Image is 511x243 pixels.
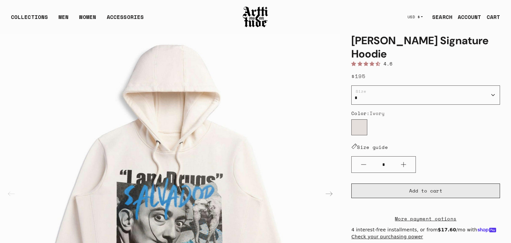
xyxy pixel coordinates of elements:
[351,144,388,151] a: Size guide
[11,13,48,26] div: COLLECTIONS
[351,119,367,135] label: Ivory
[392,157,416,173] button: Plus
[351,72,365,80] span: $195
[351,34,500,61] h1: [PERSON_NAME] Signature Hoodie
[321,186,337,202] div: Next slide
[351,60,384,67] span: 4.60 stars
[384,60,393,67] span: 4.6
[370,110,385,117] span: Ivory
[242,6,269,28] img: Arttitude
[376,159,392,171] input: Quantity
[351,183,500,198] button: Add to cart
[79,13,96,26] a: WOMEN
[487,13,500,21] div: CART
[427,10,452,24] a: SEARCH
[408,14,420,20] span: USD $
[452,10,481,24] a: ACCOUNT
[352,157,376,173] button: Minus
[481,10,500,24] a: Open cart
[351,215,500,222] a: More payment options
[404,10,427,24] button: USD $
[107,13,144,26] div: ACCESSORIES
[6,13,149,26] ul: Main navigation
[409,187,442,194] span: Add to cart
[351,110,500,117] div: Color:
[59,13,69,26] a: MEN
